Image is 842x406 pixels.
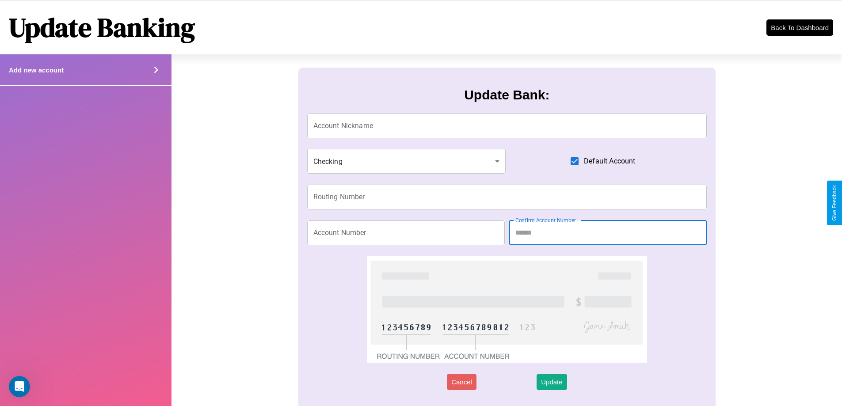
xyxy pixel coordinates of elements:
[9,66,64,74] h4: Add new account
[515,216,576,224] label: Confirm Account Number
[307,149,506,174] div: Checking
[464,87,549,102] h3: Update Bank:
[9,376,30,397] iframe: Intercom live chat
[447,374,476,390] button: Cancel
[537,374,567,390] button: Update
[831,185,838,221] div: Give Feedback
[367,256,647,363] img: check
[9,9,195,46] h1: Update Banking
[584,156,635,167] span: Default Account
[766,19,833,36] button: Back To Dashboard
